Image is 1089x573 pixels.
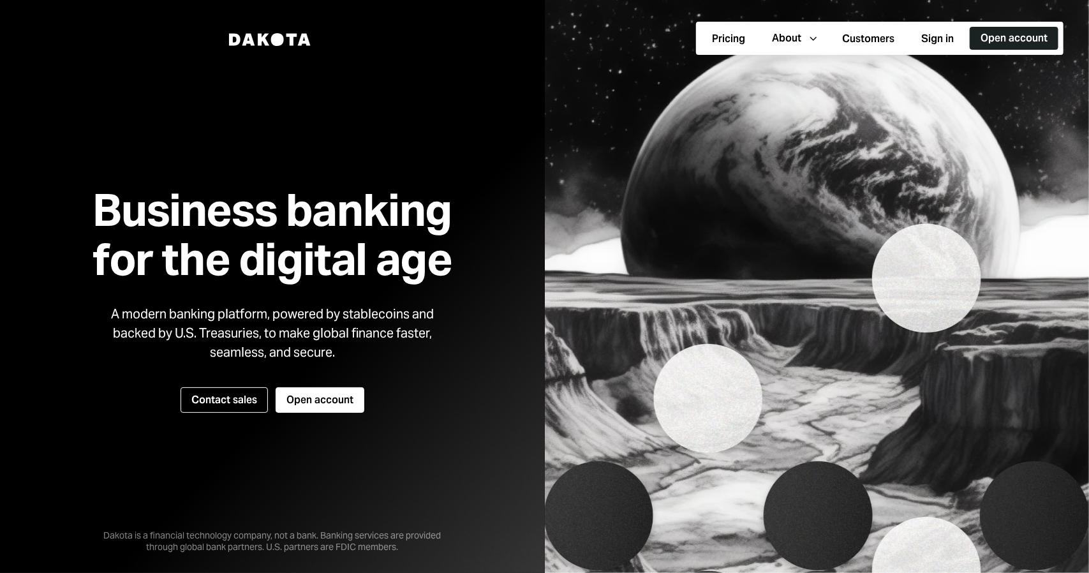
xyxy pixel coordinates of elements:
[276,387,364,413] button: Open account
[970,27,1058,50] button: Open account
[81,509,464,553] div: Dakota is a financial technology company, not a bank. Banking services are provided through globa...
[910,26,965,51] a: Sign in
[831,27,905,50] button: Customers
[761,27,826,50] button: About
[772,31,801,45] div: About
[831,26,905,51] a: Customers
[701,27,756,50] button: Pricing
[910,27,965,50] button: Sign in
[181,387,268,413] button: Contact sales
[701,26,756,51] a: Pricing
[77,186,468,284] h1: Business banking for the digital age
[100,304,445,362] div: A modern banking platform, powered by stablecoins and backed by U.S. Treasuries, to make global f...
